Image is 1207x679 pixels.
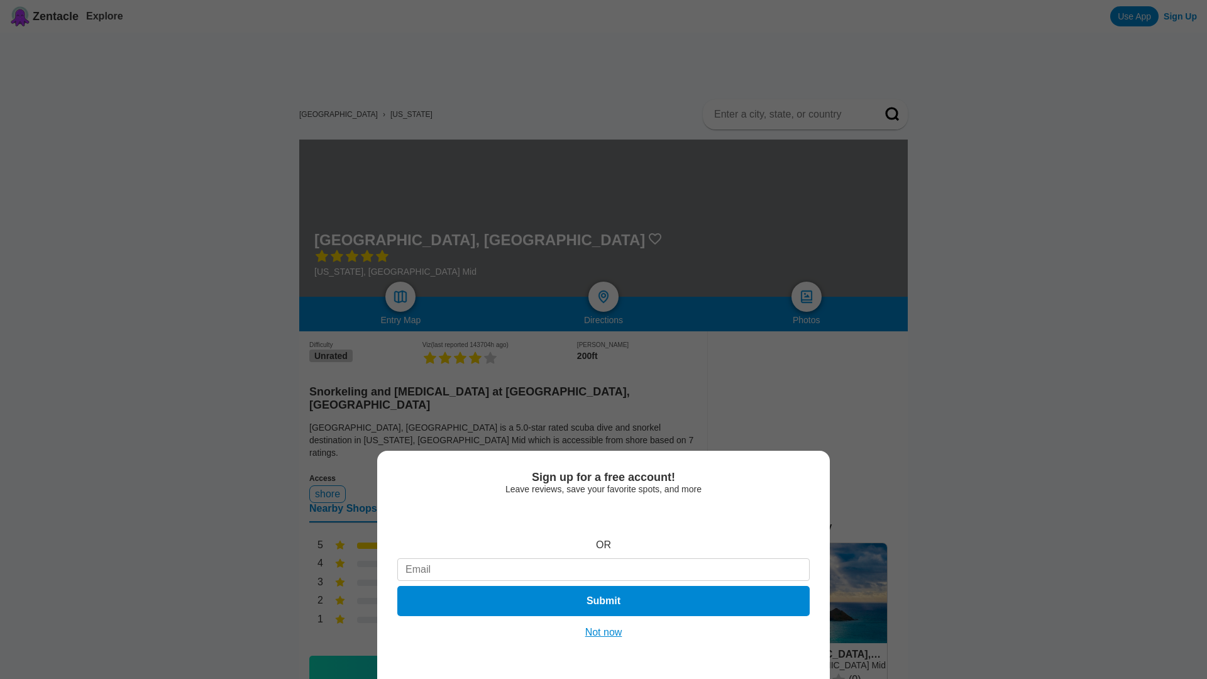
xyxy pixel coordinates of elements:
[397,558,810,581] input: Email
[581,626,626,639] button: Not now
[397,484,810,494] div: Leave reviews, save your favorite spots, and more
[397,586,810,616] button: Submit
[596,539,611,551] div: OR
[397,471,810,484] div: Sign up for a free account!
